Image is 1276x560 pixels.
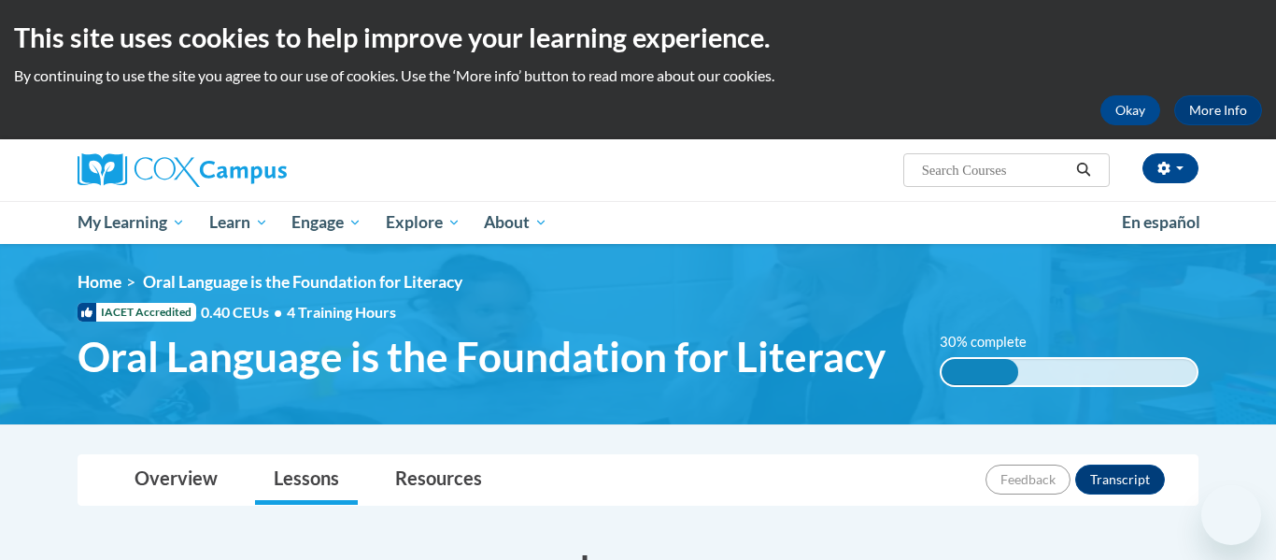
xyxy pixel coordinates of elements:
div: Main menu [50,201,1226,244]
a: More Info [1174,95,1262,125]
a: Overview [116,455,236,505]
a: My Learning [65,201,197,244]
span: Explore [386,211,461,234]
span: Engage [291,211,362,234]
iframe: Button to launch messaging window [1201,485,1261,545]
input: Search Courses [920,159,1070,181]
a: Learn [197,201,280,244]
button: Feedback [985,465,1070,495]
button: Okay [1100,95,1160,125]
span: Oral Language is the Foundation for Literacy [78,332,886,381]
p: By continuing to use the site you agree to our use of cookies. Use the ‘More info’ button to read... [14,65,1262,86]
span: 4 Training Hours [287,303,396,321]
span: 0.40 CEUs [201,302,287,323]
a: Home [78,272,121,292]
a: Lessons [255,455,358,505]
a: Resources [376,455,501,505]
a: Cox Campus [78,153,432,187]
a: En español [1110,203,1212,242]
a: Explore [374,201,473,244]
span: My Learning [78,211,185,234]
a: About [473,201,560,244]
span: About [484,211,547,234]
button: Transcript [1075,465,1165,495]
button: Account Settings [1142,153,1198,183]
a: Engage [279,201,374,244]
div: 30% complete [942,359,1018,385]
button: Search [1070,159,1098,181]
img: Cox Campus [78,153,287,187]
span: En español [1122,212,1200,232]
span: • [274,303,282,321]
span: IACET Accredited [78,303,196,322]
span: Oral Language is the Foundation for Literacy [143,272,462,292]
span: Learn [209,211,268,234]
h2: This site uses cookies to help improve your learning experience. [14,19,1262,56]
label: 30% complete [940,332,1047,352]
